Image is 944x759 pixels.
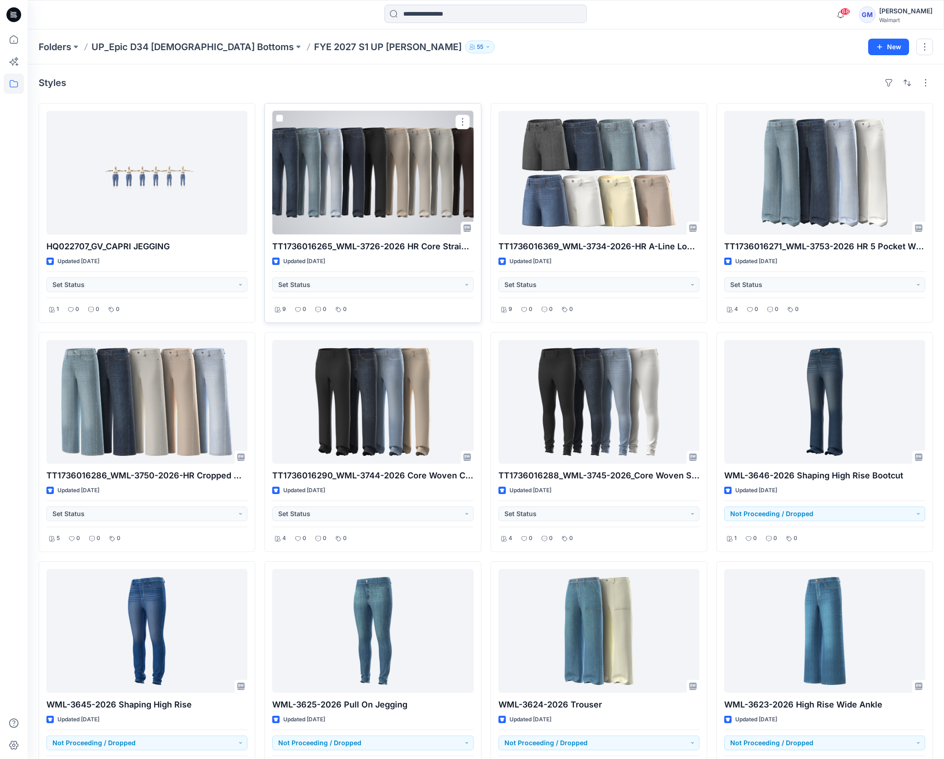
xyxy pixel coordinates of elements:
p: FYE 2027 S1 UP [PERSON_NAME] [314,40,462,53]
a: WML-3623-2026 High Rise Wide Ankle [724,569,925,693]
p: Updated [DATE] [735,257,777,266]
p: Updated [DATE] [57,715,99,724]
p: Updated [DATE] [735,486,777,495]
p: 1 [734,534,737,543]
p: WML-3625-2026 Pull On Jegging [272,698,473,711]
p: 0 [549,305,553,314]
p: TT1736016286_WML-3750-2026-HR Cropped Wide Leg [46,469,247,482]
p: Updated [DATE] [283,486,325,495]
p: 0 [116,305,120,314]
p: Updated [DATE] [509,486,551,495]
p: 0 [343,305,347,314]
p: 1 [57,305,59,314]
a: TT1736016286_WML-3750-2026-HR Cropped Wide Leg [46,340,247,464]
p: 0 [569,534,573,543]
p: 0 [343,534,347,543]
p: WML-3624-2026 Trouser [498,698,699,711]
p: 0 [323,305,326,314]
p: TT1736016290_WML-3744-2026 Core Woven Crop Straight Jegging - Inseam 29 [272,469,473,482]
p: TT1736016265_WML-3726-2026 HR Core Straight - Inseam 30" [272,240,473,253]
p: 0 [303,534,306,543]
p: TT1736016369_WML-3734-2026-HR A-Line Long Shorts [498,240,699,253]
p: 0 [303,305,306,314]
a: WML-3624-2026 Trouser [498,569,699,693]
p: 0 [755,305,758,314]
p: 5 [57,534,60,543]
a: TT1736016265_WML-3726-2026 HR Core Straight - Inseam 30" [272,111,473,235]
a: WML-3646-2026 Shaping High Rise Bootcut [724,340,925,464]
a: TT1736016271_WML-3753-2026 HR 5 Pocket Wide Leg - Inseam 30 [724,111,925,235]
p: 0 [753,534,757,543]
span: 68 [840,8,850,15]
p: 0 [75,305,79,314]
p: 0 [529,305,532,314]
p: 0 [795,305,799,314]
p: 4 [734,305,738,314]
p: Updated [DATE] [509,715,551,724]
h4: Styles [39,77,66,88]
p: 0 [117,534,120,543]
a: Folders [39,40,71,53]
p: 9 [282,305,286,314]
div: [PERSON_NAME] [879,6,933,17]
p: 0 [569,305,573,314]
p: 4 [509,534,512,543]
p: 9 [509,305,512,314]
p: 0 [794,534,797,543]
a: WML-3645-2026 Shaping High Rise [46,569,247,693]
p: Updated [DATE] [283,715,325,724]
p: TT1736016271_WML-3753-2026 HR 5 Pocket Wide Leg - Inseam 30 [724,240,925,253]
a: WML-3625-2026 Pull On Jegging [272,569,473,693]
p: Updated [DATE] [509,257,551,266]
p: TT1736016288_WML-3745-2026_Core Woven Skinny Jegging-Inseam 28.5 [498,469,699,482]
p: 0 [549,534,553,543]
a: UP_Epic D34 [DEMOGRAPHIC_DATA] Bottoms [92,40,294,53]
a: TT1736016290_WML-3744-2026 Core Woven Crop Straight Jegging - Inseam 29 [272,340,473,464]
p: Updated [DATE] [57,257,99,266]
p: 4 [282,534,286,543]
a: HQ022707_GV_CAPRI JEGGING [46,111,247,235]
p: 0 [773,534,777,543]
p: 0 [323,534,326,543]
p: 0 [96,305,99,314]
button: 55 [465,40,495,53]
p: 55 [477,42,483,52]
p: 0 [529,534,532,543]
button: New [868,39,909,55]
p: Updated [DATE] [57,486,99,495]
p: Updated [DATE] [283,257,325,266]
p: 0 [97,534,100,543]
p: WML-3645-2026 Shaping High Rise [46,698,247,711]
div: Walmart [879,17,933,23]
div: GM [859,6,875,23]
p: WML-3623-2026 High Rise Wide Ankle [724,698,925,711]
a: TT1736016369_WML-3734-2026-HR A-Line Long Shorts [498,111,699,235]
p: Updated [DATE] [735,715,777,724]
p: 0 [76,534,80,543]
p: WML-3646-2026 Shaping High Rise Bootcut [724,469,925,482]
a: TT1736016288_WML-3745-2026_Core Woven Skinny Jegging-Inseam 28.5 [498,340,699,464]
p: 0 [775,305,778,314]
p: HQ022707_GV_CAPRI JEGGING [46,240,247,253]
